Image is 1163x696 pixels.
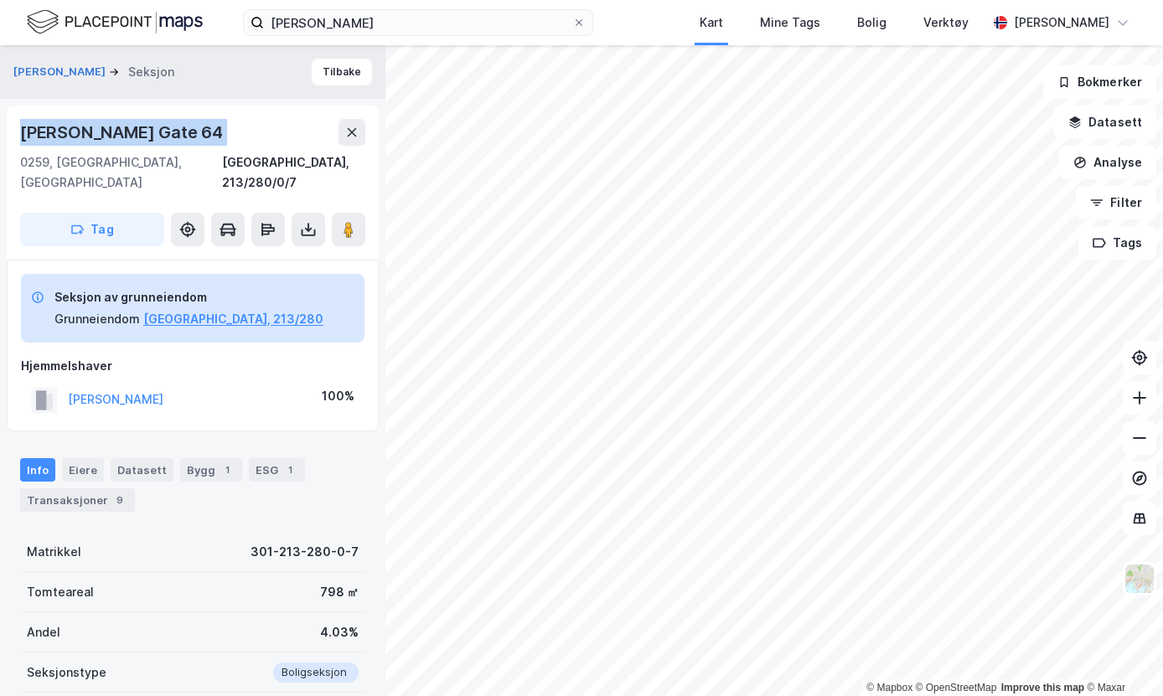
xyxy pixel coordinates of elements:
div: Info [20,458,55,482]
img: Z [1124,563,1155,595]
input: Søk på adresse, matrikkel, gårdeiere, leietakere eller personer [264,10,572,35]
button: Filter [1076,186,1156,219]
img: logo.f888ab2527a4732fd821a326f86c7f29.svg [27,8,203,37]
div: Tomteareal [27,582,94,602]
div: Kart [700,13,723,33]
div: Hjemmelshaver [21,356,364,376]
div: Bygg [180,458,242,482]
div: [PERSON_NAME] [1014,13,1109,33]
button: Tags [1078,226,1156,260]
div: Seksjonstype [27,662,106,683]
button: Datasett [1054,106,1156,139]
div: Seksjon [128,62,174,82]
div: Mine Tags [760,13,820,33]
div: Kontrollprogram for chat [1079,616,1163,696]
button: Tag [20,213,164,246]
div: 301-213-280-0-7 [251,542,359,562]
div: Andel [27,622,60,642]
a: OpenStreetMap [916,682,997,693]
div: Grunneiendom [54,309,140,329]
div: [PERSON_NAME] Gate 64 [20,119,226,146]
button: [PERSON_NAME] [13,64,109,80]
div: Seksjon av grunneiendom [54,287,323,307]
button: [GEOGRAPHIC_DATA], 213/280 [143,309,323,329]
a: Improve this map [1001,682,1084,693]
div: Datasett [111,458,173,482]
div: 0259, [GEOGRAPHIC_DATA], [GEOGRAPHIC_DATA] [20,152,222,193]
div: 1 [282,461,298,478]
div: Eiere [62,458,104,482]
div: ESG [249,458,305,482]
div: Matrikkel [27,542,81,562]
div: Transaksjoner [20,488,135,512]
div: 100% [322,386,354,406]
button: Tilbake [312,59,372,85]
div: 4.03% [320,622,359,642]
div: [GEOGRAPHIC_DATA], 213/280/0/7 [222,152,365,193]
div: 1 [219,461,235,478]
div: Verktøy [923,13,969,33]
iframe: Chat Widget [1079,616,1163,696]
button: Analyse [1059,146,1156,179]
a: Mapbox [866,682,912,693]
div: 798 ㎡ [320,582,359,602]
button: Bokmerker [1043,65,1156,99]
div: Bolig [857,13,886,33]
div: 9 [111,492,128,508]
